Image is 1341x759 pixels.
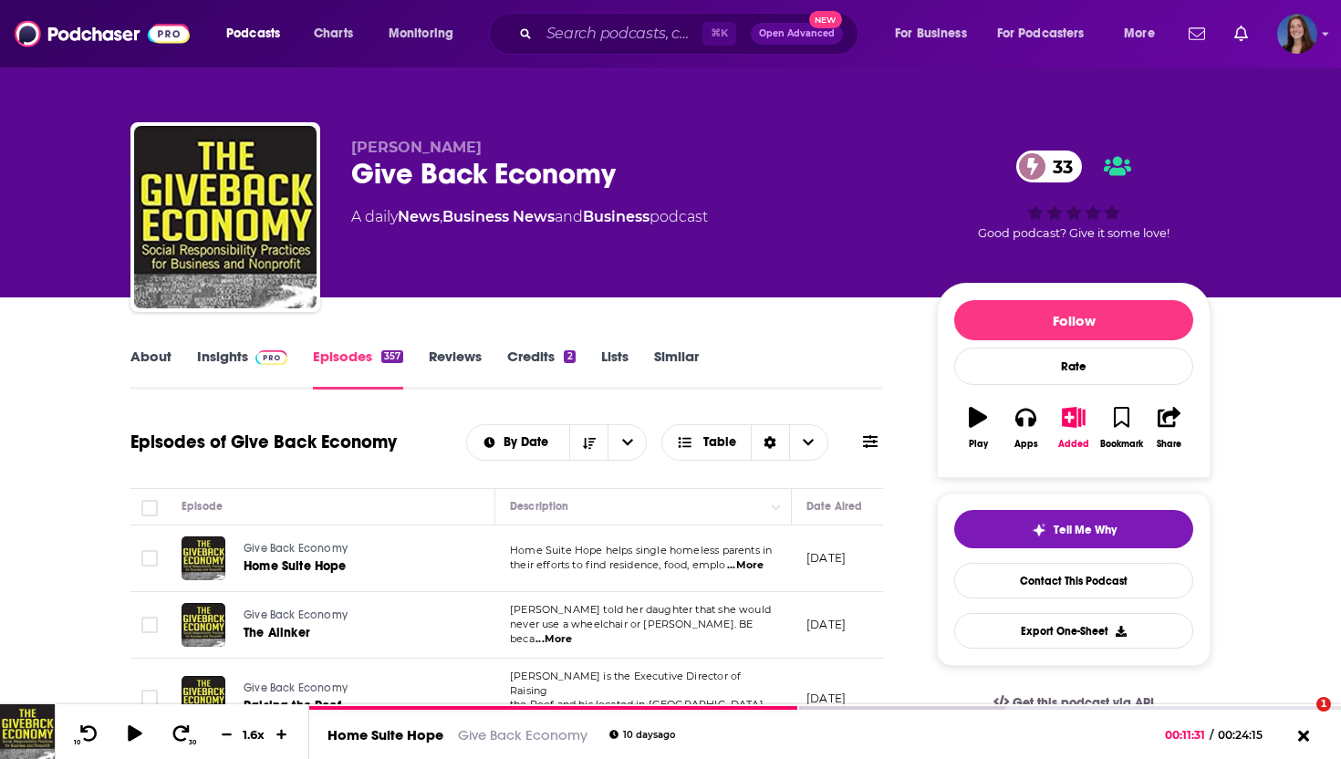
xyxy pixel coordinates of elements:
[314,21,353,47] span: Charts
[504,436,555,449] span: By Date
[969,439,988,450] div: Play
[244,557,461,576] a: Home Suite Hope
[954,510,1193,548] button: tell me why sparkleTell Me Why
[244,624,461,642] a: The Alinker
[189,739,196,746] span: 30
[1016,151,1082,182] a: 33
[351,206,708,228] div: A daily podcast
[1277,14,1317,54] button: Show profile menu
[302,19,364,48] a: Charts
[130,431,397,453] h1: Episodes of Give Back Economy
[141,617,158,633] span: Toggle select row
[661,424,828,461] button: Choose View
[141,690,158,706] span: Toggle select row
[70,723,105,746] button: 10
[1111,19,1178,48] button: open menu
[1157,439,1181,450] div: Share
[1054,523,1117,537] span: Tell Me Why
[440,208,442,225] span: ,
[702,22,736,46] span: ⌘ K
[765,496,787,518] button: Column Actions
[130,348,172,390] a: About
[327,726,443,743] a: Home Suite Hope
[535,632,572,647] span: ...More
[507,348,575,390] a: Credits2
[510,544,772,556] span: Home Suite Hope helps single homeless parents in
[759,29,835,38] span: Open Advanced
[751,425,789,460] div: Sort Direction
[1316,697,1331,712] span: 1
[583,208,650,225] a: Business
[1124,21,1155,47] span: More
[1014,439,1038,450] div: Apps
[442,208,555,225] a: Business News
[564,350,575,363] div: 2
[351,139,482,156] span: [PERSON_NAME]
[74,739,80,746] span: 10
[510,495,568,517] div: Description
[182,495,223,517] div: Episode
[197,348,287,390] a: InsightsPodchaser Pro
[506,13,876,55] div: Search podcasts, credits, & more...
[510,698,764,711] span: the Roof and his located in [GEOGRAPHIC_DATA]
[751,23,843,45] button: Open AdvancedNew
[1013,695,1154,711] span: Get this podcast via API
[954,563,1193,598] a: Contact This Podcast
[466,424,648,461] h2: Choose List sort
[806,495,862,517] div: Date Aired
[539,19,702,48] input: Search podcasts, credits, & more...
[954,348,1193,385] div: Rate
[510,618,753,645] span: never use a wheelchair or [PERSON_NAME]. BE beca
[806,617,846,632] p: [DATE]
[213,19,304,48] button: open menu
[244,608,348,621] span: Give Back Economy
[1277,14,1317,54] img: User Profile
[244,608,461,624] a: Give Back Economy
[979,681,1169,725] a: Get this podcast via API
[313,348,403,390] a: Episodes357
[244,541,461,557] a: Give Back Economy
[806,550,846,566] p: [DATE]
[429,348,482,390] a: Reviews
[609,730,675,740] div: 10 days ago
[255,350,287,365] img: Podchaser Pro
[510,558,726,571] span: their efforts to find residence, food, emplo
[510,603,771,616] span: [PERSON_NAME] told her daughter that she would
[806,691,846,706] p: [DATE]
[1181,18,1212,49] a: Show notifications dropdown
[389,21,453,47] span: Monitoring
[1227,18,1255,49] a: Show notifications dropdown
[997,21,1085,47] span: For Podcasters
[510,670,741,697] span: [PERSON_NAME] is the Executive Director of Raising
[244,681,348,694] span: Give Back Economy
[654,348,699,390] a: Similar
[1279,697,1323,741] iframe: Intercom live chat
[1210,728,1213,742] span: /
[809,11,842,28] span: New
[703,436,736,449] span: Table
[978,226,1169,240] span: Good podcast? Give it some love!
[1058,439,1089,450] div: Added
[134,126,317,308] img: Give Back Economy
[458,726,587,743] a: Give Back Economy
[226,21,280,47] span: Podcasts
[467,436,570,449] button: open menu
[15,16,190,51] img: Podchaser - Follow, Share and Rate Podcasts
[985,19,1111,48] button: open menu
[244,625,310,640] span: The Alinker
[1100,439,1143,450] div: Bookmark
[954,300,1193,340] button: Follow
[727,558,764,573] span: ...More
[239,727,270,742] div: 1.6 x
[937,139,1211,252] div: 33Good podcast? Give it some love!
[555,208,583,225] span: and
[569,425,608,460] button: Sort Direction
[398,208,440,225] a: News
[165,723,200,746] button: 30
[1213,728,1281,742] span: 00:24:15
[244,681,461,697] a: Give Back Economy
[244,697,461,715] a: Raising the Roof
[1165,728,1210,742] span: 00:11:31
